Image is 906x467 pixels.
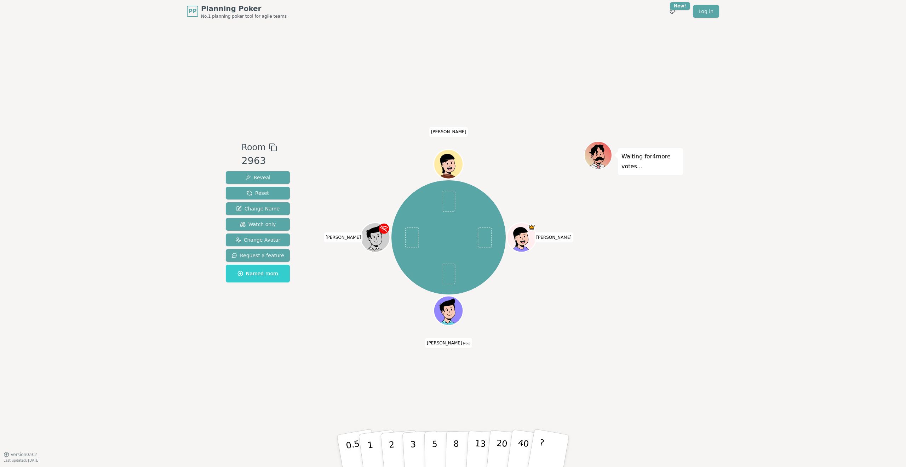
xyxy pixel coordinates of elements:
a: PPPlanning PokerNo.1 planning poker tool for agile teams [187,4,287,19]
span: Room [241,141,265,154]
a: Log in [693,5,719,18]
p: Waiting for 4 more votes... [621,152,679,171]
button: Request a feature [226,249,290,262]
span: Last updated: [DATE] [4,458,40,462]
span: Version 0.9.2 [11,452,37,457]
span: Click to change your name [534,232,573,242]
span: Named room [237,270,278,277]
span: Watch only [240,221,276,228]
span: Reveal [245,174,270,181]
button: Named room [226,265,290,282]
button: Change Name [226,202,290,215]
span: Click to change your name [324,232,363,242]
div: 2963 [241,154,277,168]
span: Click to change your name [429,127,468,137]
span: Change Avatar [235,236,281,243]
span: (you) [462,342,471,345]
button: Version0.9.2 [4,452,37,457]
span: Planning Poker [201,4,287,13]
span: Request a feature [231,252,284,259]
div: New! [670,2,690,10]
button: New! [666,5,679,18]
span: Reset [247,190,269,197]
button: Reset [226,187,290,199]
span: No.1 planning poker tool for agile teams [201,13,287,19]
button: Reveal [226,171,290,184]
span: Edgar is the host [528,224,535,231]
button: Watch only [226,218,290,231]
span: Change Name [236,205,280,212]
span: PP [188,7,196,16]
button: Click to change your avatar [435,297,462,325]
span: Click to change your name [425,338,472,348]
button: Change Avatar [226,233,290,246]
